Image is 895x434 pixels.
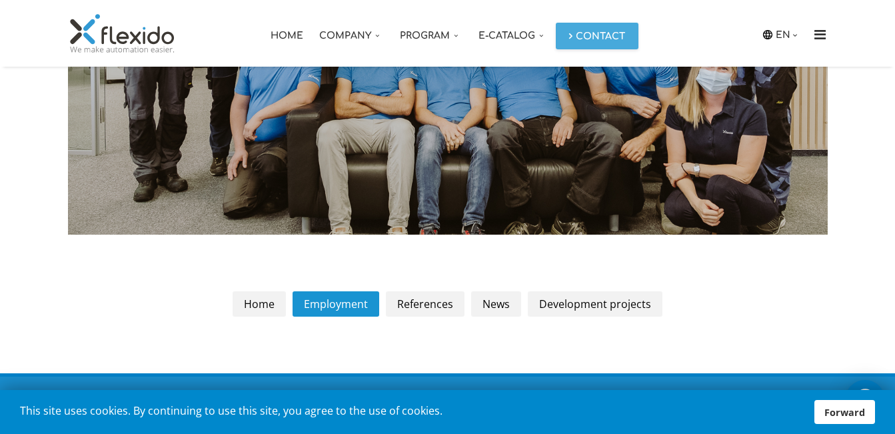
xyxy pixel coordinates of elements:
a: News [471,291,521,317]
img: whatsapp_icon_white.svg [852,387,878,412]
font: Company [319,31,371,41]
font: News [482,297,510,311]
a: Forward [814,400,875,424]
font: E-catalog [478,31,535,41]
a: Employment [293,291,379,317]
font: Contact [576,31,625,41]
font: This site uses cookies. By continuing to use this site, you agree to the use of cookies. [20,403,443,418]
img: Flexido, doo [68,13,177,53]
font: References [397,297,453,311]
img: icon-laguage.svg [762,29,774,41]
a: Contact [556,23,638,49]
a: References [386,291,464,317]
font: EN [776,30,790,40]
font: Program [400,31,450,41]
i: Menu [810,28,831,41]
a: Home [233,291,286,317]
a: Development projects [528,291,662,317]
font: Home [271,31,303,41]
font: Forward [824,406,865,419]
a: EN [776,27,801,42]
font: Employment [304,297,368,311]
font: Development projects [539,297,651,311]
font: Home [244,297,275,311]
